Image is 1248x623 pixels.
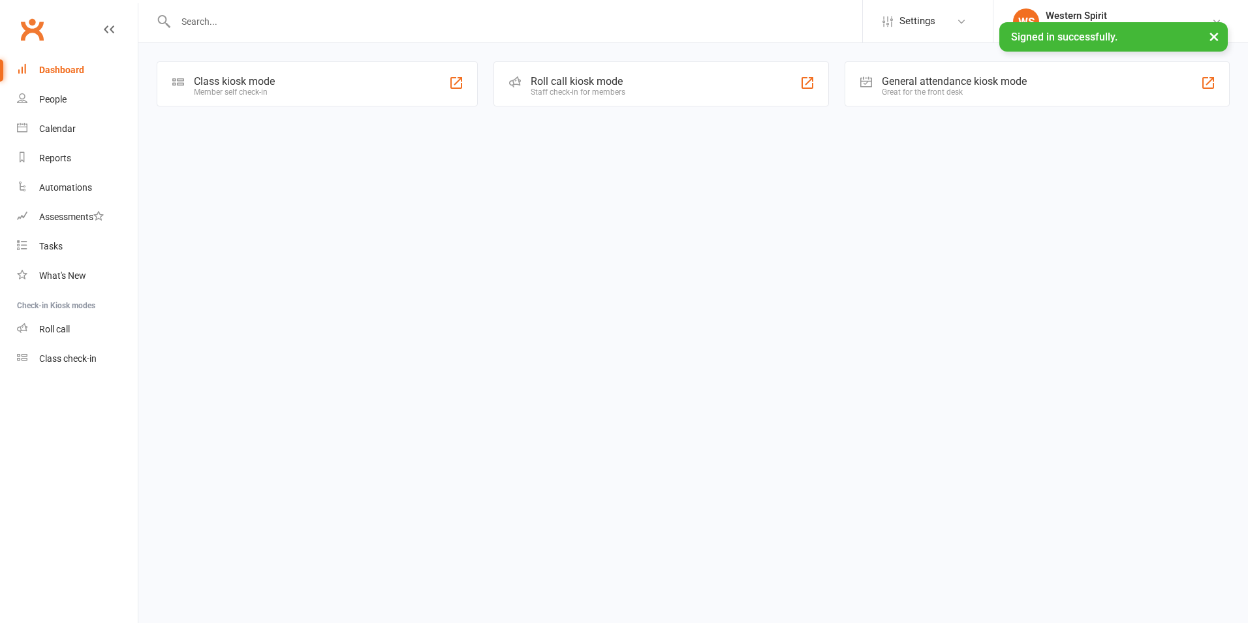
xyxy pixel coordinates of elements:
[17,144,138,173] a: Reports
[17,261,138,291] a: What's New
[39,153,71,163] div: Reports
[39,270,86,281] div: What's New
[17,114,138,144] a: Calendar
[16,13,48,46] a: Clubworx
[194,75,275,88] div: Class kiosk mode
[194,88,275,97] div: Member self check-in
[17,202,138,232] a: Assessments
[39,182,92,193] div: Automations
[531,88,625,97] div: Staff check-in for members
[17,56,138,85] a: Dashboard
[1013,8,1039,35] div: WS
[17,344,138,374] a: Class kiosk mode
[531,75,625,88] div: Roll call kiosk mode
[39,353,97,364] div: Class check-in
[39,241,63,251] div: Tasks
[1011,31,1117,43] span: Signed in successfully.
[39,65,84,75] div: Dashboard
[17,232,138,261] a: Tasks
[882,75,1027,88] div: General attendance kiosk mode
[882,88,1027,97] div: Great for the front desk
[17,315,138,344] a: Roll call
[17,85,138,114] a: People
[172,12,862,31] input: Search...
[899,7,935,36] span: Settings
[17,173,138,202] a: Automations
[39,123,76,134] div: Calendar
[1202,22,1226,50] button: ×
[1046,22,1211,33] div: Active and Healthy [GEOGRAPHIC_DATA]
[39,212,104,222] div: Assessments
[1046,10,1211,22] div: Western Spirit
[39,324,70,334] div: Roll call
[39,94,67,104] div: People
